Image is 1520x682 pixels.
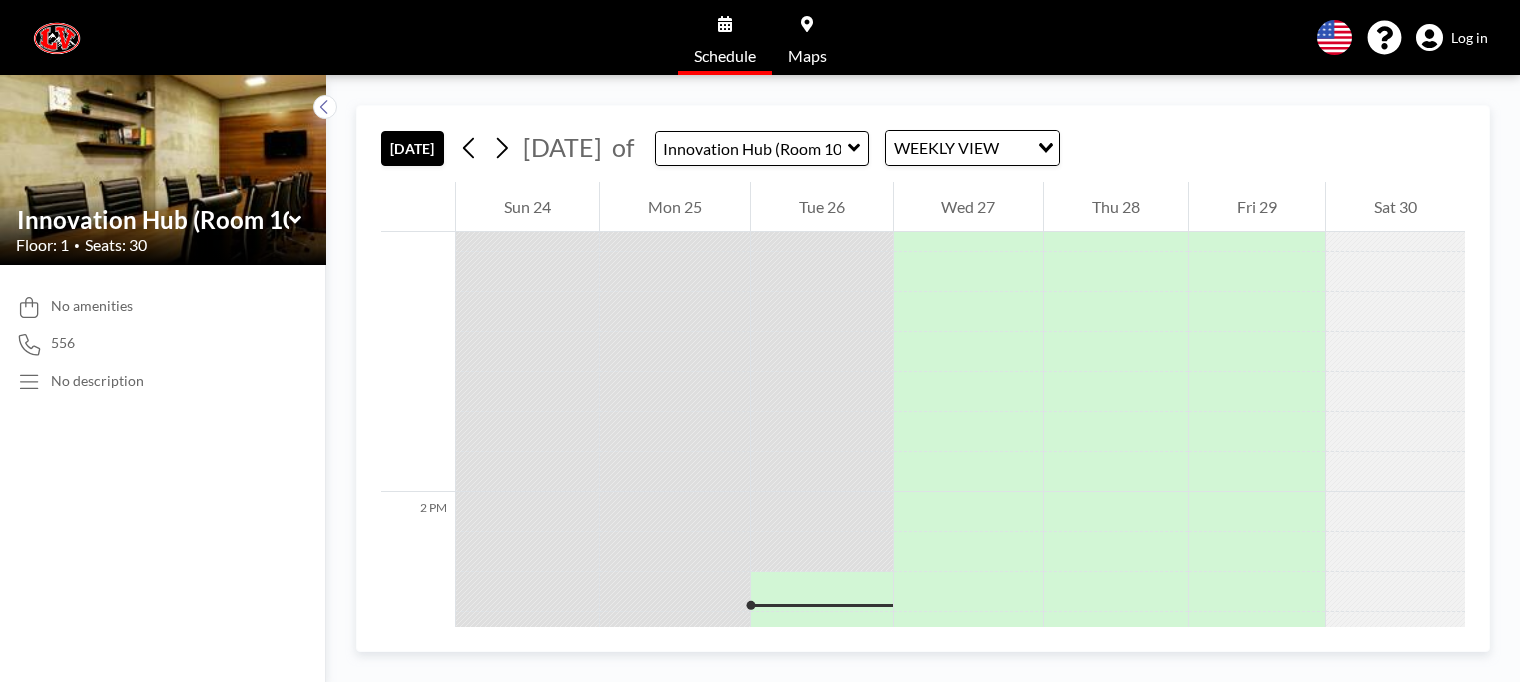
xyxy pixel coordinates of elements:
input: Search for option [1005,135,1026,161]
span: [DATE] [523,132,602,162]
span: Floor: 1 [16,235,69,255]
input: Innovation Hub (Room 103) [17,205,289,234]
div: Tue 26 [751,182,893,232]
div: Wed 27 [894,182,1044,232]
a: Log in [1416,24,1488,52]
div: 1 PM [381,12,455,492]
span: • [74,239,80,252]
span: WEEKLY VIEW [890,135,1003,161]
div: Sun 24 [456,182,599,232]
span: Schedule [694,48,756,64]
div: Thu 28 [1044,182,1188,232]
input: Innovation Hub (Room 103) [656,132,848,165]
span: 556 [51,334,75,352]
div: Fri 29 [1189,182,1325,232]
button: [DATE] [381,131,444,166]
span: of [612,132,634,163]
div: Sat 30 [1326,182,1465,232]
span: Log in [1451,29,1488,47]
div: No description [51,372,144,390]
img: organization-logo [32,18,82,58]
div: Mon 25 [600,182,750,232]
div: Search for option [886,131,1059,165]
span: Seats: 30 [85,235,147,255]
span: No amenities [51,297,133,315]
span: Maps [788,48,827,64]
